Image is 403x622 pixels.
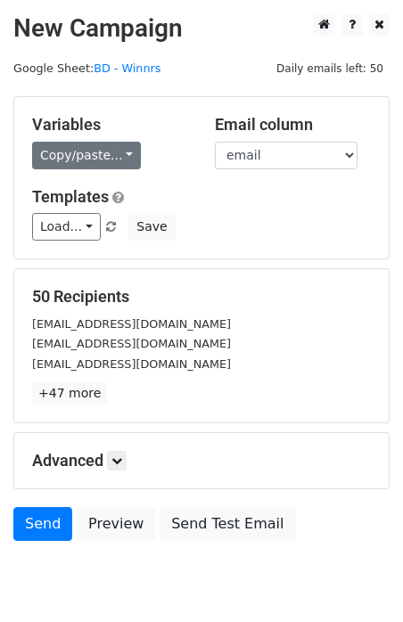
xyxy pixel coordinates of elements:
a: +47 more [32,382,107,405]
h2: New Campaign [13,13,390,44]
a: Send [13,507,72,541]
a: Templates [32,187,109,206]
a: Copy/paste... [32,142,141,169]
a: Preview [77,507,155,541]
span: Daily emails left: 50 [270,59,390,78]
a: Daily emails left: 50 [270,61,390,75]
a: Send Test Email [160,507,295,541]
small: [EMAIL_ADDRESS][DOMAIN_NAME] [32,337,231,350]
a: BD - Winnrs [94,61,160,75]
h5: Variables [32,115,188,135]
small: [EMAIL_ADDRESS][DOMAIN_NAME] [32,317,231,331]
iframe: Chat Widget [314,536,403,622]
h5: 50 Recipients [32,287,371,307]
a: Load... [32,213,101,241]
h5: Advanced [32,451,371,471]
h5: Email column [215,115,371,135]
small: [EMAIL_ADDRESS][DOMAIN_NAME] [32,357,231,371]
button: Save [128,213,175,241]
small: Google Sheet: [13,61,160,75]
